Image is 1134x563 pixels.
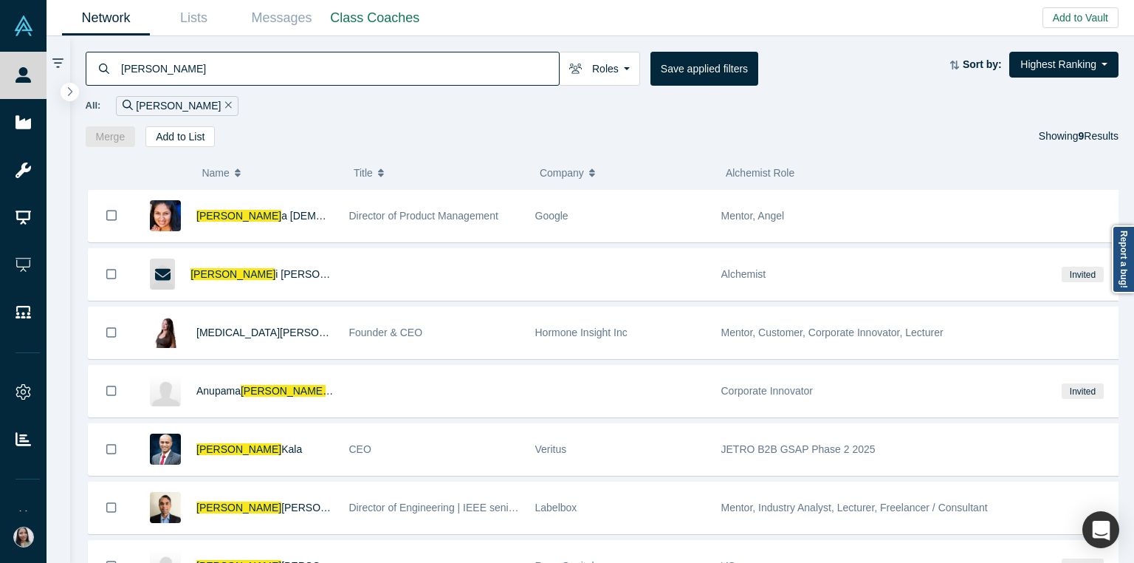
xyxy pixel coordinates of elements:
[540,157,710,188] button: Company
[89,482,134,533] button: Bookmark
[86,98,101,113] span: All:
[150,1,238,35] a: Lists
[1112,225,1134,293] a: Report a bug!
[196,327,365,338] a: [MEDICAL_DATA][PERSON_NAME]
[196,385,346,397] a: Anupama[PERSON_NAME]sary
[726,167,794,179] span: Alchemist Role
[202,157,338,188] button: Name
[120,51,559,86] input: Search by name, title, company, summary, expertise, investment criteria or topics of focus
[1062,383,1103,399] span: Invited
[89,366,134,417] button: Bookmark
[721,268,766,280] span: Alchemist
[721,327,944,338] span: Mentor, Customer, Corporate Innovator, Lecturer
[540,157,584,188] span: Company
[354,157,373,188] span: Title
[1042,7,1118,28] button: Add to Vault
[1079,130,1085,142] strong: 9
[1079,130,1118,142] span: Results
[89,190,134,242] button: Bookmark
[89,424,134,475] button: Bookmark
[196,210,281,222] span: [PERSON_NAME]
[13,16,34,36] img: Alchemist Vault Logo
[89,249,134,300] button: Bookmark
[150,375,181,406] img: Anupama Manassary's Profile Image
[721,443,876,455] span: JETRO B2B GSAP Phase 2 2025
[150,434,181,465] img: Manas Kala's Profile Image
[281,210,405,222] span: a [DEMOGRAPHIC_DATA]
[1039,126,1118,147] div: Showing
[190,268,275,280] span: [PERSON_NAME]
[349,327,423,338] span: Founder & CEO
[190,268,365,280] a: [PERSON_NAME]i [PERSON_NAME]
[202,157,229,188] span: Name
[535,210,568,222] span: Google
[650,52,758,86] button: Save applied filters
[721,385,814,397] span: Corporate Innovator
[196,502,366,513] a: [PERSON_NAME][PERSON_NAME]
[89,307,134,358] button: Bookmark
[196,502,281,513] span: [PERSON_NAME]
[196,443,281,455] span: [PERSON_NAME]
[349,210,498,222] span: Director of Product Management
[13,527,34,547] img: Eirin Gonzales's Account
[535,502,577,513] span: Labelbox
[145,126,215,147] button: Add to List
[281,443,302,455] span: Kala
[349,443,371,455] span: CEO
[1062,267,1103,282] span: Invited
[150,492,181,523] img: Manas Talukdar's Profile Image
[349,502,725,513] span: Director of Engineering | IEEE senior member | AI senior fellow | Advisory member
[238,1,326,35] a: Messages
[196,385,241,397] span: Anupama
[721,210,785,222] span: Mentor, Angel
[281,502,366,513] span: [PERSON_NAME]
[196,443,302,455] a: [PERSON_NAME]Kala
[535,327,628,338] span: Hormone Insight Inc
[559,52,640,86] button: Roles
[275,268,365,280] span: i [PERSON_NAME]
[62,1,150,35] a: Network
[116,96,238,116] div: [PERSON_NAME]
[241,385,326,397] span: [PERSON_NAME]
[963,58,1002,70] strong: Sort by:
[86,126,136,147] button: Merge
[354,157,524,188] button: Title
[196,210,405,222] a: [PERSON_NAME]a [DEMOGRAPHIC_DATA]
[326,1,425,35] a: Class Coaches
[721,502,988,513] span: Mentor, Industry Analyst, Lecturer, Freelancer / Consultant
[535,443,567,455] span: Veritus
[150,317,181,348] img: Nikita Bansal's Profile Image
[1009,52,1118,78] button: Highest Ranking
[150,200,181,231] img: Manasa Chalasani's Profile Image
[221,98,232,115] button: Remove Filter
